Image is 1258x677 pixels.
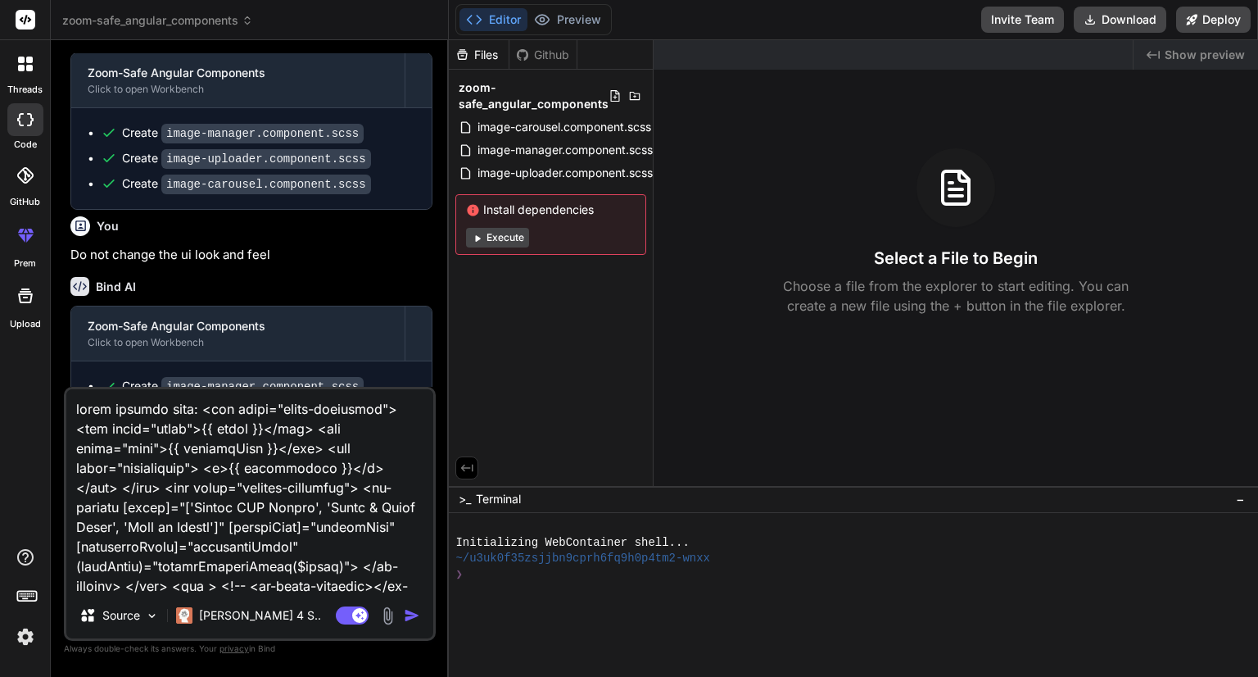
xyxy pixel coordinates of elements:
[97,218,119,234] h6: You
[161,175,371,194] code: image-carousel.component.scss
[509,47,577,63] div: Github
[1236,491,1245,507] span: −
[476,491,521,507] span: Terminal
[199,607,321,624] p: [PERSON_NAME] 4 S..
[219,643,249,653] span: privacy
[88,336,388,349] div: Click to open Workbench
[455,567,464,583] span: ❯
[161,124,364,143] code: image-manager.component.scss
[981,7,1064,33] button: Invite Team
[70,246,432,265] p: Do not change the ui look and feel
[88,65,388,81] div: Zoom-Safe Angular Components
[1074,7,1166,33] button: Download
[161,377,364,397] code: image-manager.component.scss
[122,378,364,395] div: Create
[455,551,710,566] span: ~/u3uk0f35zsjjbn9cprh6fq9h0p4tm2-wnxx
[62,12,253,29] span: zoom-safe_angular_components
[1233,486,1248,512] button: −
[145,609,159,623] img: Pick Models
[1176,7,1251,33] button: Deploy
[122,175,371,193] div: Create
[66,389,433,593] textarea: lorem ipsumdo sita: <con adipi="elits-doeiusmod"> <tem incid="utlab">{{ etdol }}</mag> <ali enima...
[88,83,388,96] div: Click to open Workbench
[102,607,140,624] p: Source
[772,276,1139,316] p: Choose a file from the explorer to start editing. You can create a new file using the + button in...
[459,8,527,31] button: Editor
[14,138,37,152] label: code
[459,80,609,112] span: zoom-safe_angular_components
[71,307,405,361] button: Zoom-Safe Angular ComponentsClick to open Workbench
[14,257,36,270] label: prem
[96,279,136,295] h6: Bind AI
[64,641,436,657] p: Always double-check its answers. Your in Bind
[122,125,364,142] div: Create
[476,140,654,160] span: image-manager.component.scss
[10,317,41,331] label: Upload
[466,228,529,248] button: Execute
[449,47,509,63] div: Files
[466,202,636,218] span: Install dependencies
[874,247,1038,270] h3: Select a File to Begin
[11,623,39,651] img: settings
[476,163,654,183] span: image-uploader.component.scss
[122,150,371,167] div: Create
[1165,47,1245,63] span: Show preview
[10,195,40,209] label: GitHub
[404,607,420,624] img: icon
[476,117,653,137] span: image-carousel.component.scss
[455,535,689,551] span: Initializing WebContainer shell...
[527,8,608,31] button: Preview
[7,83,43,97] label: threads
[459,491,471,507] span: >_
[88,318,388,334] div: Zoom-Safe Angular Components
[378,607,397,625] img: attachment
[161,149,371,169] code: image-uploader.component.scss
[176,607,192,624] img: Claude 4 Sonnet
[71,53,405,107] button: Zoom-Safe Angular ComponentsClick to open Workbench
